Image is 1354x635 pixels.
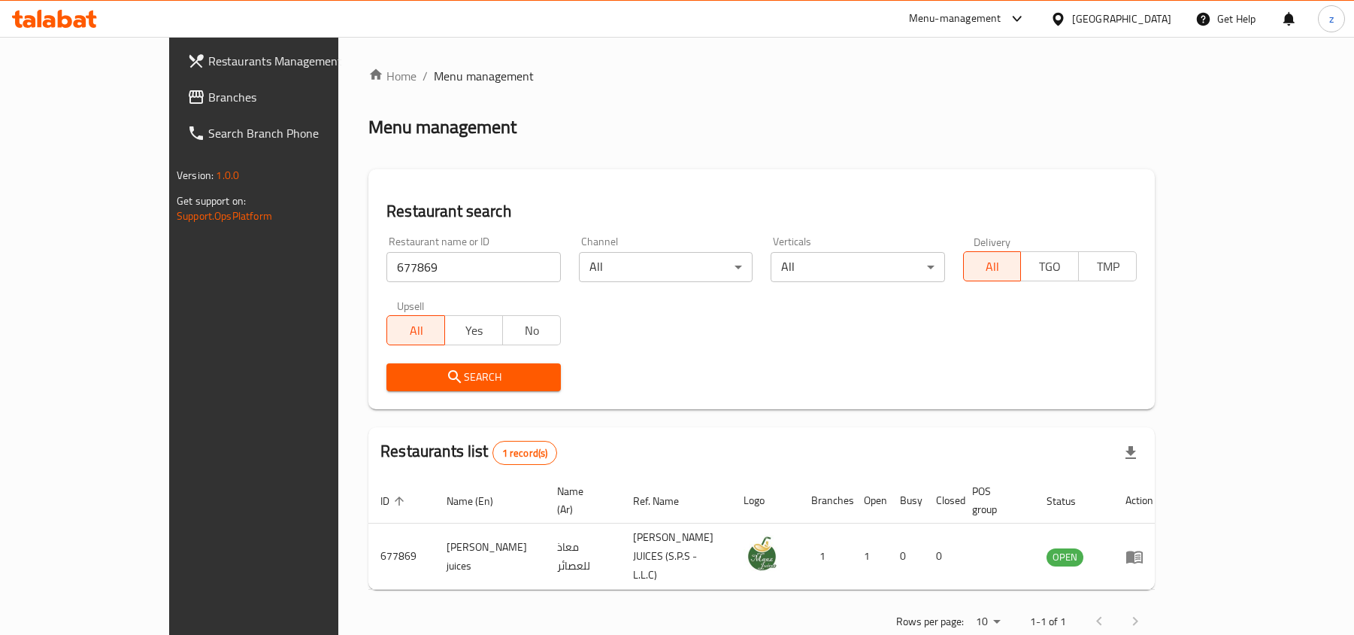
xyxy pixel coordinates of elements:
[492,441,558,465] div: Total records count
[368,524,435,590] td: 677869
[1072,11,1171,27] div: [GEOGRAPHIC_DATA]
[888,524,924,590] td: 0
[924,524,960,590] td: 0
[1329,11,1334,27] span: z
[1047,492,1095,510] span: Status
[1047,548,1083,566] span: OPEN
[393,320,439,342] span: All
[386,363,560,391] button: Search
[397,300,425,311] label: Upsell
[368,115,516,139] h2: Menu management
[579,252,753,282] div: All
[386,200,1137,223] h2: Restaurant search
[732,478,799,524] th: Logo
[1125,548,1153,566] div: Menu
[970,611,1006,633] div: Rows per page:
[896,612,964,631] p: Rows per page:
[909,10,1001,28] div: Menu-management
[368,478,1165,590] table: enhanced table
[208,124,383,142] span: Search Branch Phone
[386,315,445,345] button: All
[175,115,395,151] a: Search Branch Phone
[633,492,698,510] span: Ref. Name
[799,478,852,524] th: Branches
[177,166,214,185] span: Version:
[963,251,1022,281] button: All
[368,67,1155,85] nav: breadcrumb
[208,88,383,106] span: Branches
[1085,256,1131,278] span: TMP
[852,524,888,590] td: 1
[509,320,555,342] span: No
[216,166,239,185] span: 1.0.0
[1047,548,1083,567] div: OPEN
[557,482,603,518] span: Name (Ar)
[974,236,1011,247] label: Delivery
[451,320,497,342] span: Yes
[888,478,924,524] th: Busy
[852,478,888,524] th: Open
[177,206,272,226] a: Support.OpsPlatform
[380,492,409,510] span: ID
[434,67,534,85] span: Menu management
[1078,251,1137,281] button: TMP
[493,446,557,460] span: 1 record(s)
[177,191,246,211] span: Get support on:
[208,52,383,70] span: Restaurants Management
[423,67,428,85] li: /
[744,535,781,573] img: Maaz juices
[545,524,621,590] td: معاذ للعصائر
[380,440,557,465] h2: Restaurants list
[972,482,1016,518] span: POS group
[175,79,395,115] a: Branches
[970,256,1016,278] span: All
[435,524,545,590] td: [PERSON_NAME] juices
[1113,478,1165,524] th: Action
[799,524,852,590] td: 1
[1027,256,1073,278] span: TGO
[1113,435,1149,471] div: Export file
[924,478,960,524] th: Closed
[502,315,561,345] button: No
[447,492,513,510] span: Name (En)
[1030,612,1066,631] p: 1-1 of 1
[444,315,503,345] button: Yes
[398,368,548,387] span: Search
[771,252,944,282] div: All
[621,524,732,590] td: [PERSON_NAME] JUICES (S.P.S - L.L.C)
[175,43,395,79] a: Restaurants Management
[1020,251,1079,281] button: TGO
[386,252,560,282] input: Search for restaurant name or ID..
